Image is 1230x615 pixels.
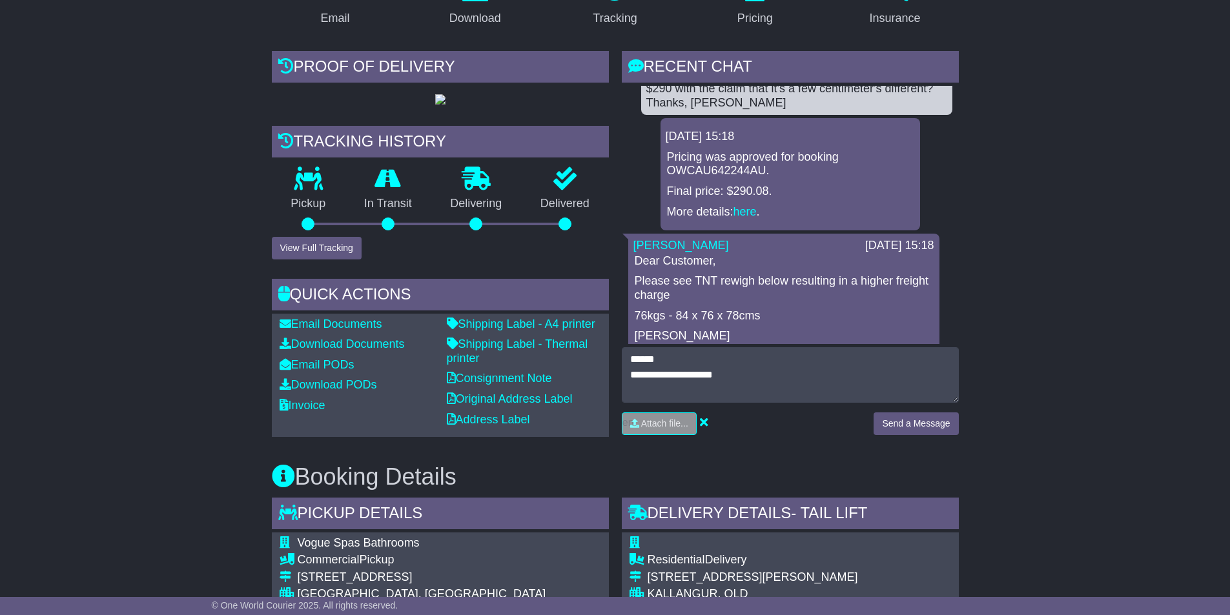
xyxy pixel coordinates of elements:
div: [STREET_ADDRESS] [298,570,546,585]
div: [STREET_ADDRESS][PERSON_NAME] [648,570,858,585]
div: [DATE] 15:18 [865,239,934,253]
a: Download Documents [280,338,405,350]
a: Consignment Note [447,372,552,385]
p: Please see TNT rewigh below resulting in a higher freight charge [635,274,933,302]
a: Address Label [447,413,530,426]
div: Email [320,10,349,27]
p: Dear Customer, [635,254,933,268]
span: Residential [648,553,705,566]
button: View Full Tracking [272,237,362,259]
a: Invoice [280,399,325,412]
p: Delivering [431,197,522,211]
a: Original Address Label [447,392,573,405]
a: Shipping Label - Thermal printer [447,338,588,365]
span: Commercial [298,553,360,566]
div: Delivery [648,553,858,567]
p: In Transit [345,197,431,211]
h3: Booking Details [272,464,959,490]
div: Pickup Details [272,498,609,532]
div: [DATE] 15:18 [666,130,915,144]
div: Download [449,10,501,27]
p: More details: . [667,205,914,219]
div: KALLANGUR, QLD [648,587,858,601]
span: - Tail Lift [791,504,867,521]
p: Final price: $290.08. [667,185,914,199]
p: 76kgs - 84 x 76 x 78cms [635,309,933,323]
a: [PERSON_NAME] [633,239,729,252]
a: here [733,205,757,218]
div: Insurance [870,10,921,27]
div: [GEOGRAPHIC_DATA], [GEOGRAPHIC_DATA] [298,587,546,601]
button: Send a Message [874,412,958,435]
img: GetPodImage [435,94,446,105]
div: Delivery Details [622,498,959,532]
div: Proof of Delivery [272,51,609,86]
p: [PERSON_NAME] [635,329,933,343]
a: Download PODs [280,378,377,391]
div: RECENT CHAT [622,51,959,86]
a: Email PODs [280,358,354,371]
div: Quick Actions [272,279,609,314]
span: Vogue Spas Bathrooms [298,536,420,549]
div: Tracking history [272,126,609,161]
div: Tracking [593,10,637,27]
a: Shipping Label - A4 printer [447,318,595,330]
span: © One World Courier 2025. All rights reserved. [212,600,398,610]
div: Pickup [298,553,546,567]
p: Pricing was approved for booking OWCAU642244AU. [667,150,914,178]
div: Pricing [737,10,773,27]
p: Pickup [272,197,345,211]
a: Email Documents [280,318,382,330]
p: Delivered [521,197,609,211]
